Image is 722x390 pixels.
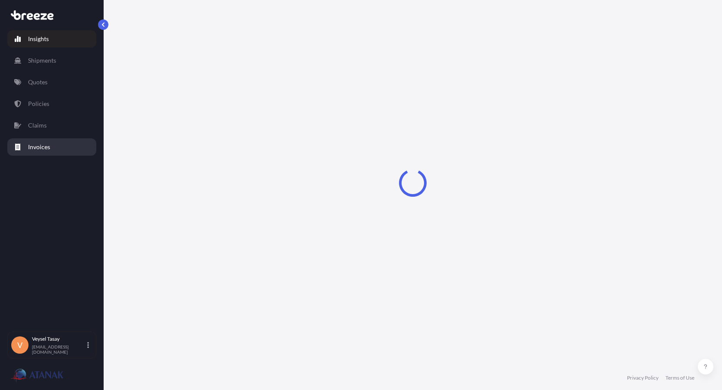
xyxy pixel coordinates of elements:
[28,56,56,65] p: Shipments
[7,138,96,156] a: Invoices
[28,99,49,108] p: Policies
[7,95,96,112] a: Policies
[665,374,694,381] a: Terms of Use
[7,117,96,134] a: Claims
[28,78,47,86] p: Quotes
[11,369,63,383] img: organization-logo
[17,341,22,349] span: V
[32,344,85,355] p: [EMAIL_ADDRESS][DOMAIN_NAME]
[28,35,49,43] p: Insights
[28,121,47,130] p: Claims
[7,52,96,69] a: Shipments
[28,143,50,151] p: Invoices
[7,30,96,48] a: Insights
[32,336,85,342] p: Veysel Tasay
[7,74,96,91] a: Quotes
[627,374,659,381] a: Privacy Policy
